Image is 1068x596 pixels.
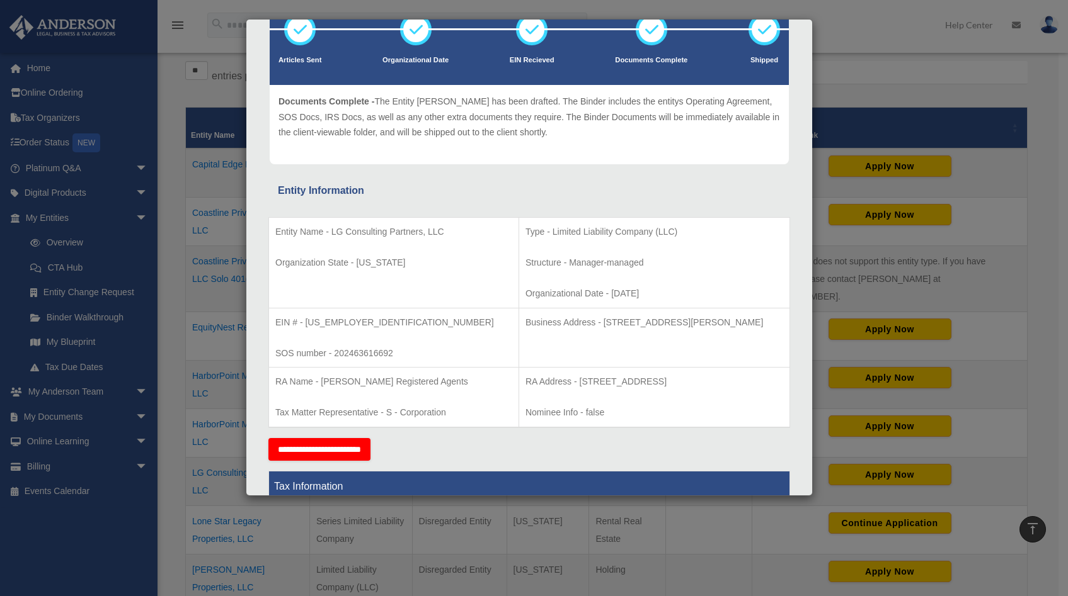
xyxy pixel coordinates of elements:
div: Entity Information [278,182,781,200]
p: SOS number - 202463616692 [275,346,512,361]
p: Organization State - [US_STATE] [275,255,512,271]
p: EIN # - [US_EMPLOYER_IDENTIFICATION_NUMBER] [275,315,512,330]
p: The Entity [PERSON_NAME] has been drafted. The Binder includes the entitys Operating Agreement, S... [278,94,780,140]
p: RA Name - [PERSON_NAME] Registered Agents [275,374,512,390]
p: Shipped [749,54,780,67]
p: Tax Matter Representative - S - Corporation [275,405,512,420]
p: EIN Recieved [510,54,554,67]
p: Documents Complete [615,54,687,67]
p: Organizational Date [382,54,449,67]
p: Business Address - [STREET_ADDRESS][PERSON_NAME] [525,315,783,330]
p: Structure - Manager-managed [525,255,783,271]
p: Nominee Info - false [525,405,783,420]
p: RA Address - [STREET_ADDRESS] [525,374,783,390]
p: Articles Sent [278,54,321,67]
p: Entity Name - LG Consulting Partners, LLC [275,224,512,240]
p: Type - Limited Liability Company (LLC) [525,224,783,240]
span: Documents Complete - [278,96,374,106]
p: Organizational Date - [DATE] [525,286,783,301]
th: Tax Information [269,471,790,502]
